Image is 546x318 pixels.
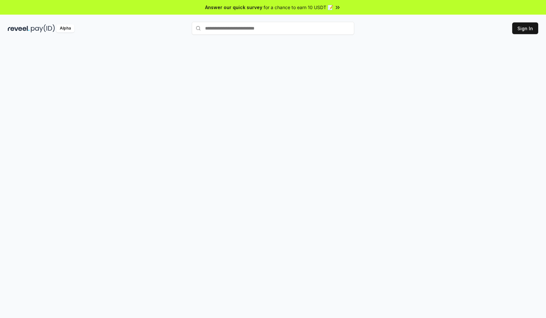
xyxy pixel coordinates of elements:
[512,22,538,34] button: Sign In
[205,4,262,11] span: Answer our quick survey
[31,24,55,32] img: pay_id
[56,24,74,32] div: Alpha
[8,24,30,32] img: reveel_dark
[264,4,333,11] span: for a chance to earn 10 USDT 📝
